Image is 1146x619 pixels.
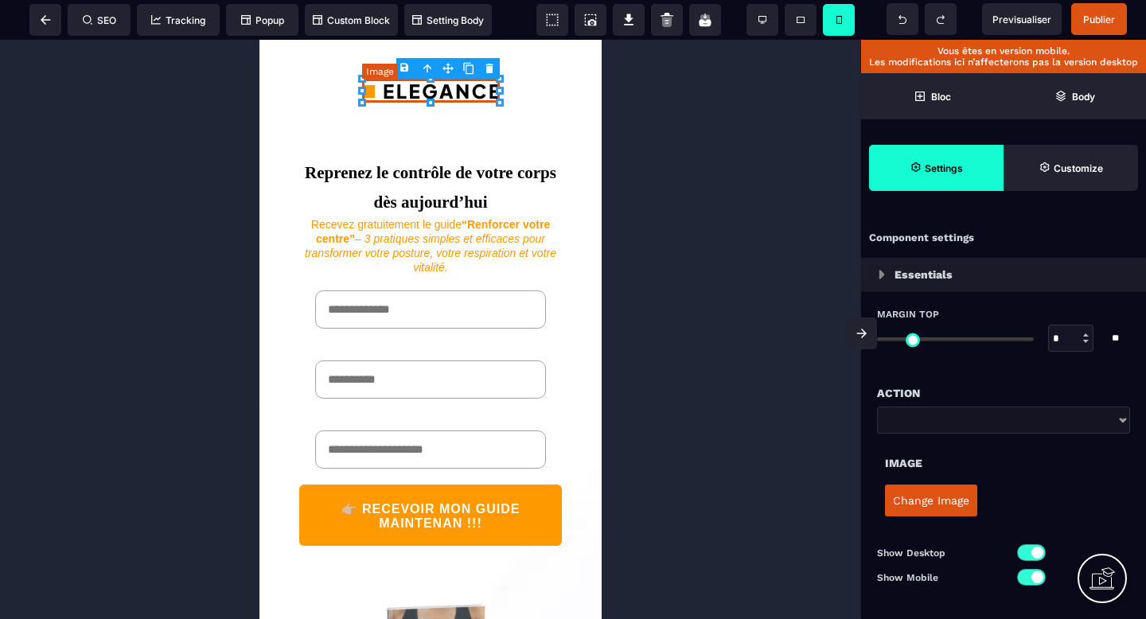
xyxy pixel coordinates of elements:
p: Essentials [895,265,953,284]
span: Tracking [151,14,205,26]
span: Popup [241,14,284,26]
img: loading [879,270,885,279]
p: Show Mobile [877,570,1004,586]
span: Open Layer Manager [1004,73,1146,119]
span: Open Blocks [861,73,1004,119]
strong: Settings [925,162,963,174]
span: Setting Body [412,14,484,26]
i: – 3 pratiques simples et efficaces pour transformer votre posture, votre respiration et votre vit... [45,193,300,234]
div: Image [885,454,1122,473]
span: SEO [83,14,116,26]
span: View components [536,4,568,36]
span: Publier [1083,14,1115,25]
div: Action [877,383,1130,403]
button: 👉🏼 RECEVOIR MON GUIDE MAINTENAN !!! [40,445,302,506]
p: Vous êtes en version mobile. [869,45,1138,56]
p: Show Desktop [877,545,1004,561]
span: Screenshot [575,4,606,36]
span: Custom Block [313,14,390,26]
button: Change Image [885,485,977,516]
img: 36a31ef8dffae9761ab5e8e4264402e5_logo.png [103,39,240,63]
strong: Bloc [931,91,951,103]
text: Reprenez le contrôle de votre corps dès aujourd’hui [40,103,302,177]
text: “Renforcer votre centre” [45,178,300,234]
span: Preview [982,3,1062,35]
strong: Body [1072,91,1095,103]
p: Les modifications ici n’affecterons pas la version desktop [869,56,1138,68]
span: Open Style Manager [1004,145,1138,191]
span: Recevez gratuitement le guide [52,178,202,191]
span: Margin Top [877,308,939,321]
span: Previsualiser [992,14,1051,25]
div: Component settings [861,223,1146,254]
strong: Customize [1054,162,1103,174]
span: Settings [869,145,1004,191]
